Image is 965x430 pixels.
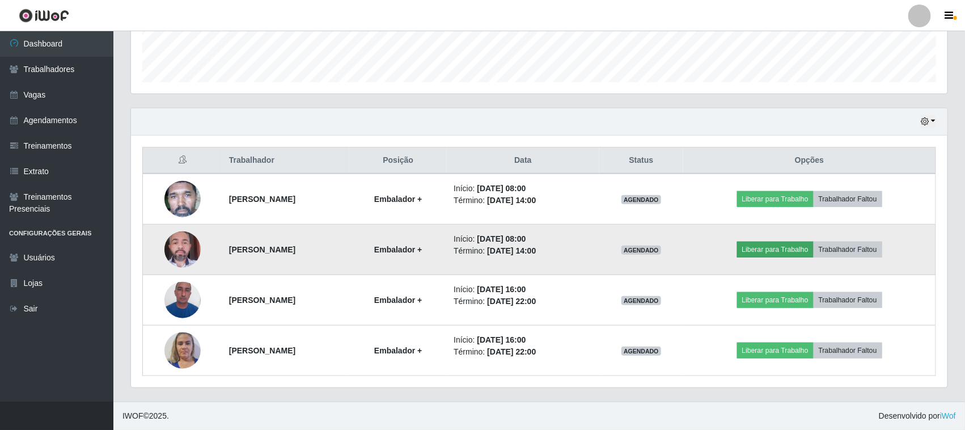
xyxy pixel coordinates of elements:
li: Término: [454,195,592,206]
li: Término: [454,245,592,257]
th: Trabalhador [222,147,349,174]
button: Trabalhador Faltou [814,242,882,258]
th: Data [447,147,599,174]
th: Status [599,147,684,174]
time: [DATE] 22:00 [487,297,536,306]
li: Início: [454,334,592,346]
strong: Embalador + [374,245,422,254]
span: AGENDADO [621,246,661,255]
strong: [PERSON_NAME] [229,245,295,254]
img: 1728497043228.jpeg [164,276,201,324]
li: Início: [454,183,592,195]
time: [DATE] 08:00 [477,234,526,243]
li: Término: [454,296,592,307]
button: Liberar para Trabalho [737,191,814,207]
span: AGENDADO [621,195,661,204]
time: [DATE] 14:00 [487,196,536,205]
li: Início: [454,233,592,245]
img: 1752868236583.jpeg [164,326,201,374]
img: 1718556919128.jpeg [164,225,201,273]
span: Desenvolvido por [879,410,956,422]
time: [DATE] 14:00 [487,246,536,255]
th: Posição [349,147,447,174]
strong: [PERSON_NAME] [229,346,295,355]
th: Opções [683,147,936,174]
a: iWof [940,411,956,420]
li: Início: [454,284,592,296]
strong: [PERSON_NAME] [229,195,295,204]
time: [DATE] 16:00 [477,335,526,344]
time: [DATE] 22:00 [487,347,536,356]
button: Liberar para Trabalho [737,242,814,258]
button: Trabalhador Faltou [814,343,882,359]
button: Trabalhador Faltou [814,292,882,308]
span: IWOF [122,411,143,420]
time: [DATE] 16:00 [477,285,526,294]
button: Liberar para Trabalho [737,292,814,308]
button: Liberar para Trabalho [737,343,814,359]
li: Término: [454,346,592,358]
img: CoreUI Logo [19,9,69,23]
span: AGENDADO [621,296,661,305]
img: 1672757471679.jpeg [164,162,201,237]
strong: Embalador + [374,296,422,305]
strong: [PERSON_NAME] [229,296,295,305]
button: Trabalhador Faltou [814,191,882,207]
strong: Embalador + [374,195,422,204]
span: © 2025 . [122,410,169,422]
time: [DATE] 08:00 [477,184,526,193]
span: AGENDADO [621,347,661,356]
strong: Embalador + [374,346,422,355]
